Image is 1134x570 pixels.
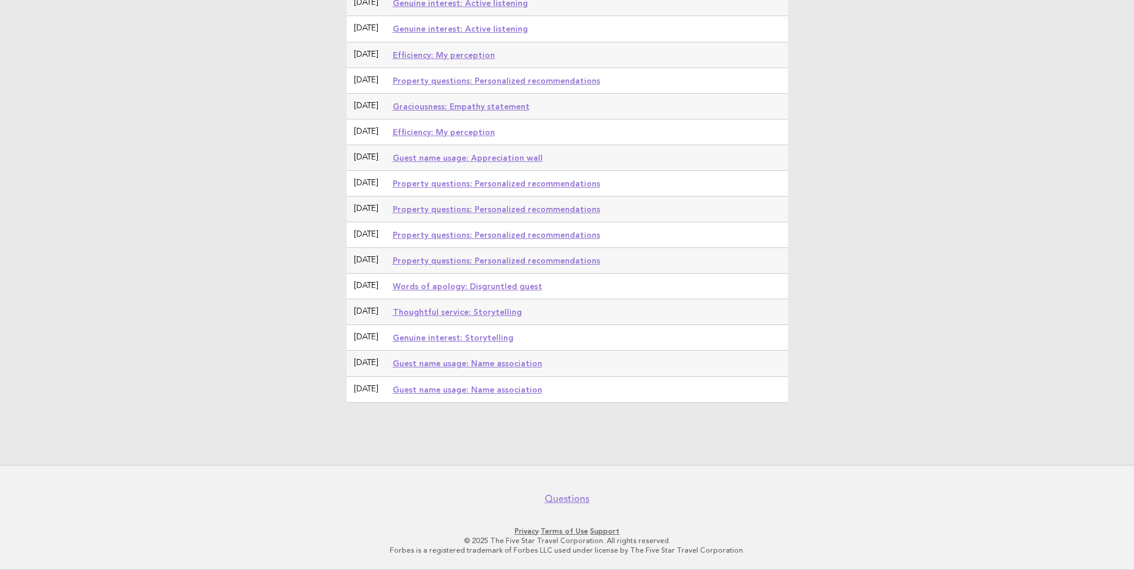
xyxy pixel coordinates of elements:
[347,248,386,274] td: [DATE]
[347,299,386,325] td: [DATE]
[347,325,386,351] td: [DATE]
[393,179,600,188] a: Property questions: Personalized recommendations
[347,119,386,145] td: [DATE]
[347,93,386,119] td: [DATE]
[393,153,543,163] a: Guest name usage: Appreciation wall
[393,256,600,265] a: Property questions: Personalized recommendations
[540,527,588,535] a: Terms of Use
[347,68,386,93] td: [DATE]
[393,385,542,394] a: Guest name usage: Name association
[393,204,600,214] a: Property questions: Personalized recommendations
[201,536,933,546] p: © 2025 The Five Star Travel Corporation. All rights reserved.
[393,230,600,240] a: Property questions: Personalized recommendations
[590,527,619,535] a: Support
[347,376,386,402] td: [DATE]
[347,351,386,376] td: [DATE]
[347,145,386,170] td: [DATE]
[393,358,542,368] a: Guest name usage: Name association
[393,333,513,342] a: Genuine interest: Storytelling
[201,546,933,555] p: Forbes is a registered trademark of Forbes LLC used under license by The Five Star Travel Corpora...
[347,274,386,299] td: [DATE]
[347,42,386,68] td: [DATE]
[347,16,386,42] td: [DATE]
[201,526,933,536] p: · ·
[347,196,386,222] td: [DATE]
[515,527,539,535] a: Privacy
[347,170,386,196] td: [DATE]
[393,76,600,85] a: Property questions: Personalized recommendations
[393,50,495,60] a: Efficiency: My perception
[545,493,589,505] a: Questions
[393,127,495,137] a: Efficiency: My perception
[393,307,522,317] a: Thoughtful service: Storytelling
[347,222,386,248] td: [DATE]
[393,24,528,33] a: Genuine interest: Active listening
[393,281,542,291] a: Words of apology: Disgruntled guest
[393,102,530,111] a: Graciousness: Empathy statement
